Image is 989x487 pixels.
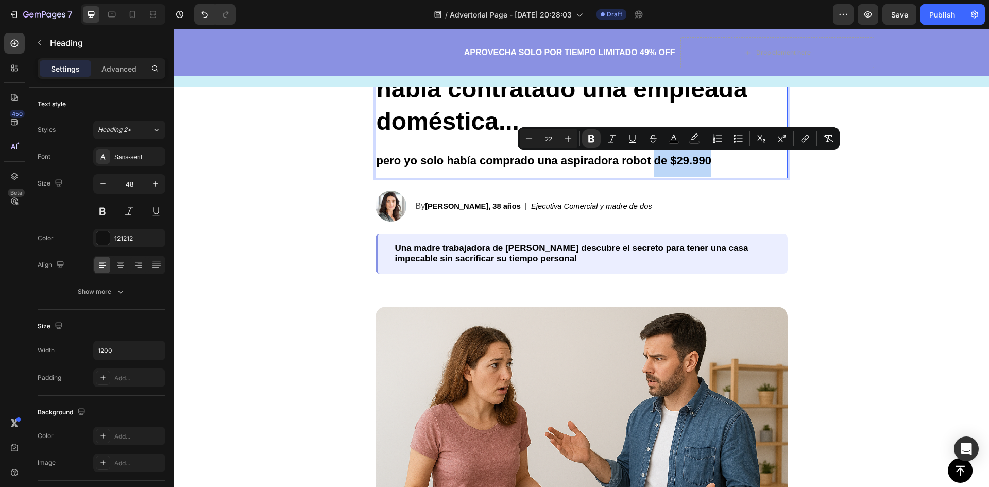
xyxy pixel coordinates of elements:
[607,10,622,19] span: Draft
[357,173,479,181] i: Ejecutiva Comercial y madre de dos
[50,37,161,49] p: Heading
[38,458,56,467] div: Image
[51,63,80,74] p: Settings
[98,125,131,135] span: Heading 2*
[67,8,72,21] p: 7
[920,4,964,25] button: Publish
[954,436,979,461] div: Open Intercom Messenger
[38,346,55,355] div: Width
[8,189,25,197] div: Beta
[38,258,66,272] div: Align
[518,127,840,150] div: Editor contextual toolbar
[194,4,236,25] div: Undo/Redo
[38,125,56,135] div: Styles
[38,233,54,243] div: Color
[114,234,163,243] div: 121212
[114,153,163,162] div: Sans-serif
[221,214,575,235] strong: Una madre trabajadora de [PERSON_NAME] descubre el secreto para tener una casa impecable sin sacr...
[38,431,54,441] div: Color
[38,373,61,382] div: Padding
[101,63,137,74] p: Advanced
[4,4,77,25] button: 7
[38,320,65,333] div: Size
[93,121,165,139] button: Heading 2*
[38,152,50,161] div: Font
[202,162,233,193] img: gempages_585710647644259011-d27f964a-d247-41f2-803b-a0c867624636.jpg
[114,374,163,383] div: Add...
[203,125,538,138] strong: pero yo solo había comprado una aspiradora robot de $29.990
[174,29,989,487] iframe: Design area
[38,99,66,109] div: Text style
[251,173,347,181] strong: [PERSON_NAME], 38 años
[445,9,448,20] span: /
[242,171,347,183] p: By
[38,177,65,191] div: Size
[38,282,165,301] button: Show more
[882,4,916,25] button: Save
[114,432,163,441] div: Add...
[78,287,126,297] div: Show more
[891,10,908,19] span: Save
[114,459,163,468] div: Add...
[351,171,353,183] p: |
[38,406,88,419] div: Background
[929,9,955,20] div: Publish
[10,110,25,118] div: 450
[450,9,572,20] span: Advertorial Page - [DATE] 20:28:03
[94,341,165,360] input: Auto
